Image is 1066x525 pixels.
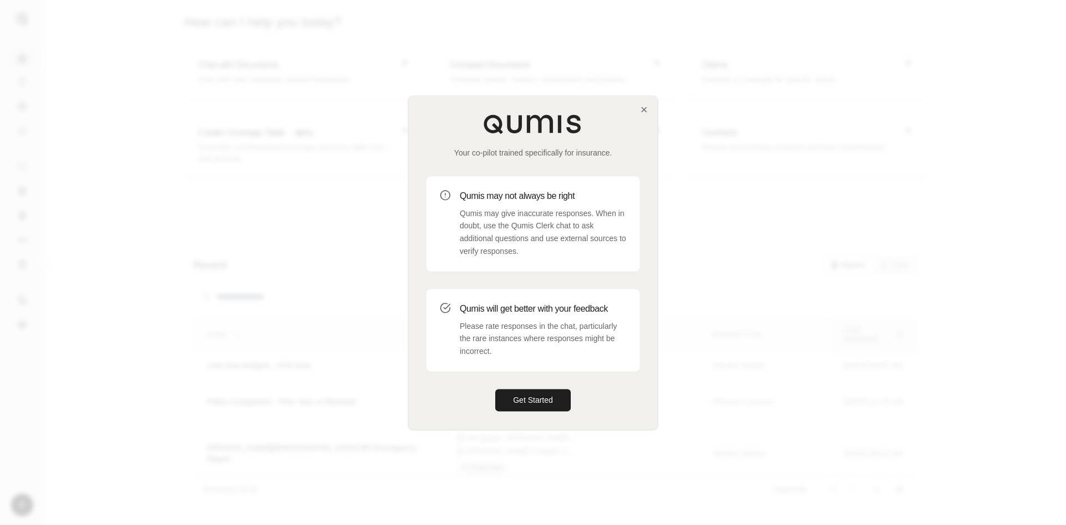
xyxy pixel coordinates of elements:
p: Qumis may give inaccurate responses. When in doubt, use the Qumis Clerk chat to ask additional qu... [460,207,626,258]
p: Please rate responses in the chat, particularly the rare instances where responses might be incor... [460,320,626,358]
p: Your co-pilot trained specifically for insurance. [426,147,640,158]
img: Qumis Logo [483,114,583,134]
h3: Qumis may not always be right [460,189,626,203]
button: Get Started [495,389,571,411]
h3: Qumis will get better with your feedback [460,302,626,316]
